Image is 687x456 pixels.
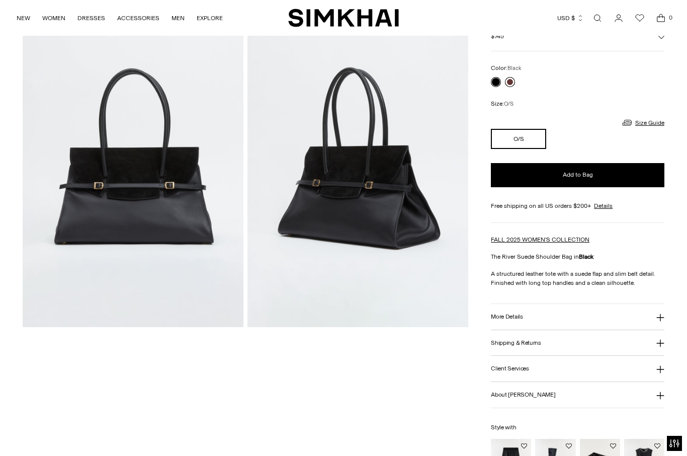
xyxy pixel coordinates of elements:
label: Color: [491,63,522,73]
button: Add to Wishlist [521,443,527,449]
iframe: Sign Up via Text for Offers [8,418,101,448]
button: Add to Wishlist [610,443,616,449]
h6: Style with [491,424,664,431]
h3: Client Services [491,365,529,372]
span: Black [507,65,522,71]
span: O/S [504,101,513,107]
a: NEW [17,7,30,29]
button: More Details [491,304,664,330]
h3: Shipping & Returns [491,340,541,346]
a: Details [594,201,613,210]
strong: Black [579,253,593,260]
a: Open cart modal [651,8,671,28]
a: ACCESSORIES [117,7,159,29]
span: Add to Bag [563,171,593,179]
a: MEN [171,7,185,29]
button: About [PERSON_NAME] [491,382,664,408]
button: Add to Wishlist [566,443,572,449]
button: USD $ [557,7,584,29]
span: 0 [666,13,675,22]
a: DRESSES [77,7,105,29]
p: The River Suede Shoulder Bag in [491,252,664,261]
a: Go to the account page [609,8,629,28]
button: O/S [491,129,546,149]
h3: More Details [491,314,523,320]
div: Free shipping on all US orders $200+ [491,201,664,210]
button: Add to Wishlist [654,443,660,449]
p: A structured leather tote with a suede flap and slim belt detail. Finished with long top handles ... [491,269,664,287]
button: Client Services [491,356,664,382]
label: Size: [491,99,513,109]
a: WOMEN [42,7,65,29]
button: Add to Wishlist [658,33,664,39]
button: Shipping & Returns [491,330,664,356]
a: Size Guide [621,116,664,129]
a: Open search modal [587,8,608,28]
span: $745 [491,32,504,41]
a: Wishlist [630,8,650,28]
a: SIMKHAI [288,8,399,28]
a: FALL 2025 WOMEN'S COLLECTION [491,236,589,243]
a: EXPLORE [197,7,223,29]
h3: About [PERSON_NAME] [491,392,555,398]
button: Add to Bag [491,163,664,187]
